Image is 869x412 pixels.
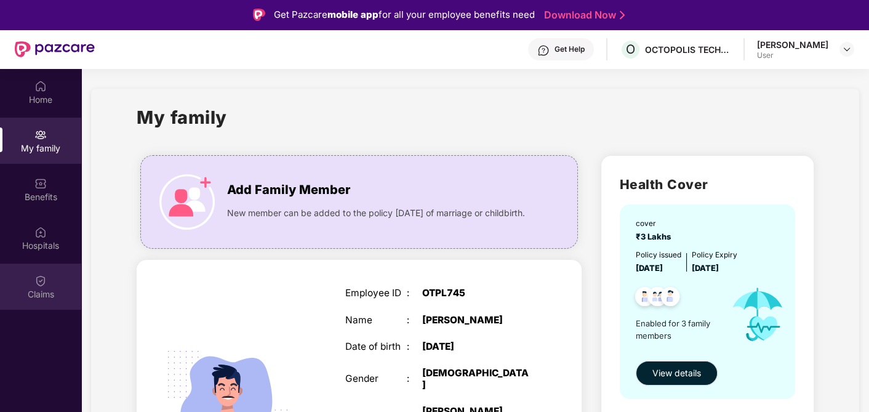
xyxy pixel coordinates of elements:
img: svg+xml;base64,PHN2ZyBpZD0iSG9zcGl0YWxzIiB4bWxucz0iaHR0cDovL3d3dy53My5vcmcvMjAwMC9zdmciIHdpZHRoPS... [34,226,47,238]
span: [DATE] [692,263,719,273]
img: svg+xml;base64,PHN2ZyB4bWxucz0iaHR0cDovL3d3dy53My5vcmcvMjAwMC9zdmciIHdpZHRoPSI0OC45MTUiIGhlaWdodD... [643,283,673,313]
div: Name [345,315,407,326]
div: Policy issued [636,249,681,261]
strong: mobile app [327,9,378,20]
div: : [407,288,422,299]
img: svg+xml;base64,PHN2ZyBpZD0iQ2xhaW0iIHhtbG5zPSJodHRwOi8vd3d3LnczLm9yZy8yMDAwL3N2ZyIgd2lkdGg9IjIwIi... [34,275,47,287]
img: icon [721,275,795,355]
div: Employee ID [345,288,407,299]
div: Date of birth [345,341,407,352]
div: : [407,315,422,326]
img: svg+xml;base64,PHN2ZyB4bWxucz0iaHR0cDovL3d3dy53My5vcmcvMjAwMC9zdmciIHdpZHRoPSI0OC45NDMiIGhlaWdodD... [655,283,686,313]
span: New member can be added to the policy [DATE] of marriage or childbirth. [227,206,525,220]
a: Download Now [544,9,621,22]
div: OTPL745 [422,288,531,299]
img: icon [159,174,215,230]
div: [DEMOGRAPHIC_DATA] [422,368,531,390]
h2: Health Cover [620,174,795,195]
div: cover [636,218,675,230]
img: New Pazcare Logo [15,41,95,57]
span: Add Family Member [227,180,350,200]
span: [DATE] [636,263,663,273]
img: svg+xml;base64,PHN2ZyBpZD0iRHJvcGRvd24tMzJ4MzIiIHhtbG5zPSJodHRwOi8vd3d3LnczLm9yZy8yMDAwL3N2ZyIgd2... [842,44,852,54]
div: Policy Expiry [692,249,737,261]
img: svg+xml;base64,PHN2ZyBpZD0iSG9tZSIgeG1sbnM9Imh0dHA6Ly93d3cudzMub3JnLzIwMDAvc3ZnIiB3aWR0aD0iMjAiIG... [34,80,47,92]
img: Stroke [620,9,625,22]
div: Get Pazcare for all your employee benefits need [274,7,535,22]
span: O [626,42,635,57]
span: View details [652,366,701,380]
div: User [757,50,828,60]
h1: My family [137,103,227,131]
div: OCTOPOLIS TECHNOLOGIES PRIVATE LIMITED [645,44,731,55]
img: svg+xml;base64,PHN2ZyBpZD0iSGVscC0zMngzMiIgeG1sbnM9Imh0dHA6Ly93d3cudzMub3JnLzIwMDAvc3ZnIiB3aWR0aD... [537,44,550,57]
div: [DATE] [422,341,531,352]
div: : [407,341,422,352]
button: View details [636,361,718,386]
img: Logo [253,9,265,21]
div: [PERSON_NAME] [757,39,828,50]
img: svg+xml;base64,PHN2ZyBpZD0iQmVuZWZpdHMiIHhtbG5zPSJodHRwOi8vd3d3LnczLm9yZy8yMDAwL3N2ZyIgd2lkdGg9Ij... [34,177,47,190]
div: : [407,373,422,384]
img: svg+xml;base64,PHN2ZyB3aWR0aD0iMjAiIGhlaWdodD0iMjAiIHZpZXdCb3g9IjAgMCAyMCAyMCIgZmlsbD0ibm9uZSIgeG... [34,129,47,141]
span: ₹3 Lakhs [636,232,675,241]
span: Enabled for 3 family members [636,317,721,342]
div: Get Help [555,44,585,54]
img: svg+xml;base64,PHN2ZyB4bWxucz0iaHR0cDovL3d3dy53My5vcmcvMjAwMC9zdmciIHdpZHRoPSI0OC45NDMiIGhlaWdodD... [630,283,660,313]
div: [PERSON_NAME] [422,315,531,326]
div: Gender [345,373,407,384]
